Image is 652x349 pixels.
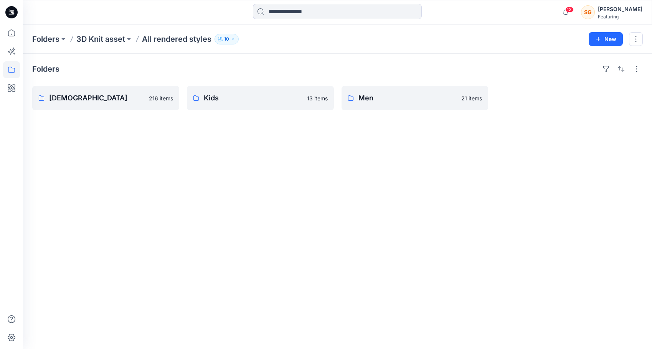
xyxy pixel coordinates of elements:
h4: Folders [32,64,59,74]
p: 21 items [461,94,482,102]
p: 216 items [149,94,173,102]
div: [PERSON_NAME] [598,5,642,14]
p: 13 items [307,94,328,102]
div: SG [581,5,595,19]
a: 3D Knit asset [76,34,125,44]
button: 10 [215,34,239,44]
a: Folders [32,34,59,44]
p: 10 [224,35,229,43]
span: 12 [565,7,574,13]
a: Men21 items [342,86,489,110]
a: [DEMOGRAPHIC_DATA]216 items [32,86,179,110]
p: Men [358,93,457,103]
p: Kids [204,93,302,103]
button: New [589,32,623,46]
a: Kids13 items [187,86,334,110]
div: Featuring [598,14,642,20]
p: [DEMOGRAPHIC_DATA] [49,93,144,103]
p: All rendered styles [142,34,211,44]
